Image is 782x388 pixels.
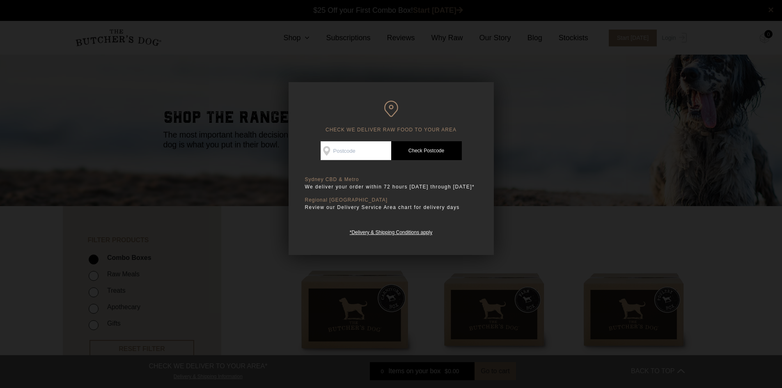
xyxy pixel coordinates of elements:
[305,183,477,191] p: We deliver your order within 72 hours [DATE] through [DATE]*
[305,203,477,211] p: Review our Delivery Service Area chart for delivery days
[350,227,432,235] a: *Delivery & Shipping Conditions apply
[321,141,391,160] input: Postcode
[305,197,477,203] p: Regional [GEOGRAPHIC_DATA]
[305,177,477,183] p: Sydney CBD & Metro
[305,101,477,133] h6: CHECK WE DELIVER RAW FOOD TO YOUR AREA
[391,141,462,160] a: Check Postcode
